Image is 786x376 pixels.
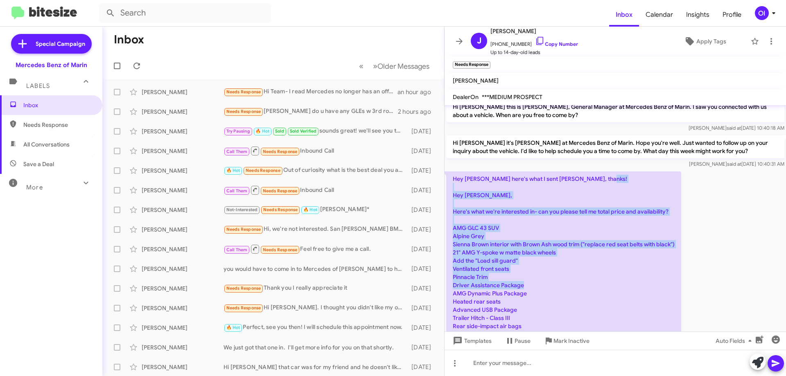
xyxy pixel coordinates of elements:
div: [DATE] [407,245,438,253]
button: Previous [354,58,368,74]
span: Needs Response [226,286,261,291]
div: [PERSON_NAME] [142,304,224,312]
div: We just got that one in. I'll get more info for you on that shortly. [224,343,407,351]
div: OI [755,6,769,20]
div: [PERSON_NAME] [142,206,224,214]
span: Needs Response [263,149,298,154]
button: OI [748,6,777,20]
div: [DATE] [407,225,438,234]
h1: Inbox [114,33,144,46]
span: Needs Response [263,247,298,252]
span: Inbox [23,101,93,109]
div: Inbound Call [224,185,407,195]
span: Needs Response [263,188,298,194]
div: [PERSON_NAME] [142,127,224,135]
span: Up to 14-day-old leads [490,48,578,56]
span: Special Campaign [36,40,85,48]
div: [DATE] [407,343,438,351]
span: Templates [451,333,492,348]
span: Needs Response [246,168,280,173]
button: Mark Inactive [537,333,596,348]
div: Hi [PERSON_NAME]. I thought you didn't like my offer of 60k and my car out the door for the 2026 ... [224,303,407,313]
span: 🔥 Hot [303,207,317,212]
button: Pause [498,333,537,348]
button: Auto Fields [709,333,761,348]
span: More [26,184,43,191]
div: [DATE] [407,127,438,135]
small: Needs Response [453,61,490,69]
div: [PERSON_NAME] [142,265,224,273]
div: Hi [PERSON_NAME] that car was for my friend and he doesn't like the RAV4 after all [224,363,407,371]
span: Try Pausing [226,128,250,134]
div: Hi, we're not interested. San [PERSON_NAME] BMW is prepared to lease us a new 2026 iX with all th... [224,225,407,234]
div: Mercedes Benz of Marin [16,61,87,69]
span: Needs Response [23,121,93,129]
span: Auto Fields [716,333,755,348]
span: said at [727,161,741,167]
span: Mark Inactive [553,333,589,348]
span: Save a Deal [23,160,54,168]
div: [PERSON_NAME] [142,245,224,253]
span: Needs Response [263,207,298,212]
span: said at [727,125,741,131]
div: you would have to come in to Mercedes of [PERSON_NAME] to have [PERSON_NAME] work with you directly [224,265,407,273]
div: [DATE] [407,147,438,155]
span: « [359,61,364,71]
div: [PERSON_NAME] [142,186,224,194]
a: Profile [716,3,748,27]
div: Thank you I really appreciate it [224,284,407,293]
span: Call Them [226,247,248,252]
span: Apply Tags [696,34,726,49]
span: J [477,34,481,47]
div: [PERSON_NAME] [142,147,224,155]
span: Labels [26,82,50,90]
div: [DATE] [407,186,438,194]
span: Needs Response [226,109,261,114]
button: Next [368,58,434,74]
div: [DATE] [407,284,438,293]
nav: Page navigation example [355,58,434,74]
span: 🔥 Hot [255,128,269,134]
span: Sold Verified [290,128,317,134]
span: Call Them [226,149,248,154]
span: Older Messages [377,62,429,71]
div: Perfect, see you then! I will schedule this appointment now. [224,323,407,332]
button: Apply Tags [663,34,747,49]
span: 🔥 Hot [226,325,240,330]
p: Hey [PERSON_NAME] here's what I sent [PERSON_NAME], thanks! Hey [PERSON_NAME], Here's what we're ... [446,171,681,342]
a: Insights [680,3,716,27]
a: Inbox [609,3,639,27]
div: [DATE] [407,265,438,273]
div: [DATE] [407,324,438,332]
span: ***MEDIUM PROSPECT [482,93,542,101]
div: [PERSON_NAME] [142,363,224,371]
span: Needs Response [226,227,261,232]
span: Call Them [226,188,248,194]
div: [DATE] [407,363,438,371]
div: Hi Team- I read Mercedes no longer has an official European Delivery Experience program? But is t... [224,87,398,97]
input: Search [99,3,271,23]
span: Not-Interested [226,207,258,212]
div: 2 hours ago [398,108,438,116]
span: DealerOn [453,93,479,101]
div: [PERSON_NAME] [142,324,224,332]
a: Copy Number [535,41,578,47]
div: [PERSON_NAME] [142,108,224,116]
div: [PERSON_NAME] [142,284,224,293]
span: Needs Response [226,305,261,311]
div: [DATE] [407,206,438,214]
span: Needs Response [226,89,261,95]
p: Hi [PERSON_NAME] it's [PERSON_NAME] at Mercedes Benz of Marin. Hope you're well. Just wanted to f... [446,135,784,158]
span: [PERSON_NAME] [490,26,578,36]
span: Pause [515,333,531,348]
div: [PERSON_NAME] [142,167,224,175]
span: » [373,61,377,71]
span: [PERSON_NAME] [DATE] 10:40:31 AM [689,161,784,167]
span: Calendar [639,3,680,27]
div: Feel free to give me a call. [224,244,407,254]
div: [PERSON_NAME] do u have any GLEs w 3rd row. Black or wgite [224,107,398,116]
div: [PERSON_NAME] [142,225,224,234]
span: 🔥 Hot [226,168,240,173]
